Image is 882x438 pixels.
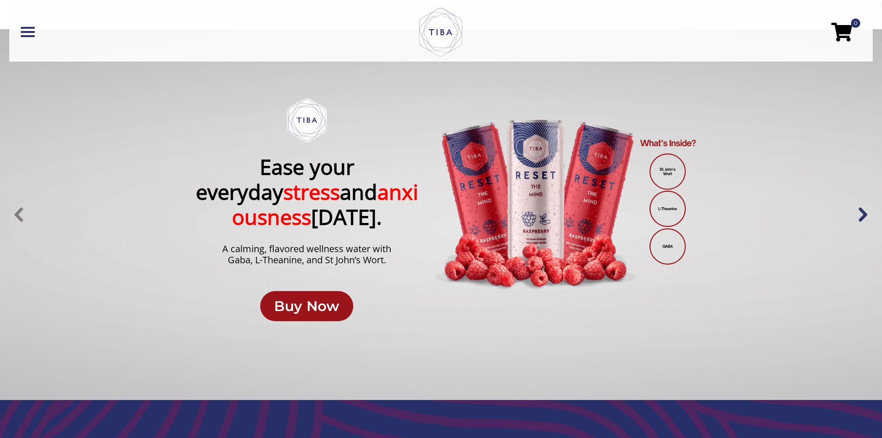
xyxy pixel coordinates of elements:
span: stress [283,178,340,206]
a: 0 [831,25,852,37]
span: anxiousness [232,178,418,231]
div: Buy Now [274,296,339,317]
p: Ease your everyday and [DATE]. [191,152,423,232]
img: previous arrow [8,203,31,226]
div: previous arrow [7,202,32,227]
a: Buy Now [260,291,353,321]
img: next arrow [851,203,875,226]
div: next arrow [851,202,876,227]
span: 0 [851,19,860,28]
p: A calming, flavored wellness water with Gaba, L-Theanine, and St John’s Wort. [214,241,400,268]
